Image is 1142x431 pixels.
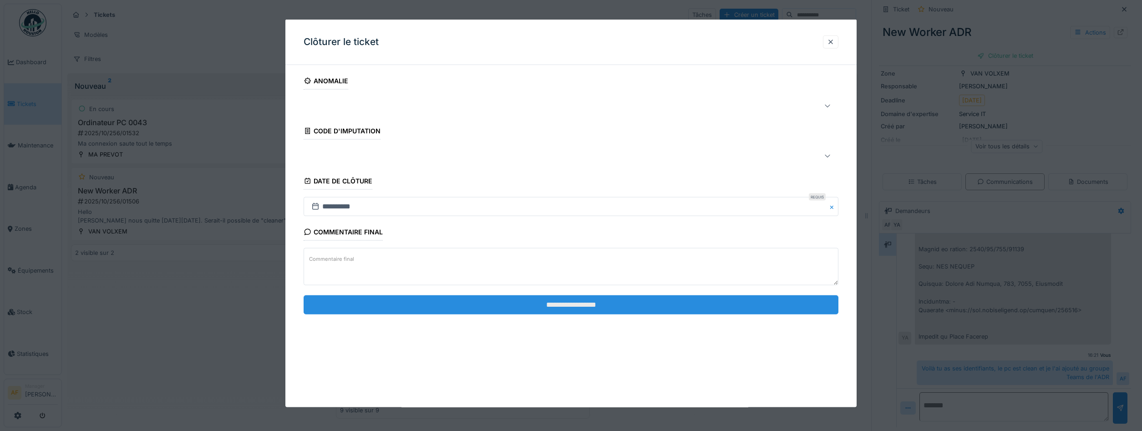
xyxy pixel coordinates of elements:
div: Commentaire final [304,225,383,241]
div: Requis [809,193,826,201]
button: Close [828,197,838,216]
div: Anomalie [304,74,348,90]
div: Code d'imputation [304,124,381,140]
h3: Clôturer le ticket [304,36,379,48]
label: Commentaire final [307,253,356,264]
div: Date de clôture [304,174,372,190]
